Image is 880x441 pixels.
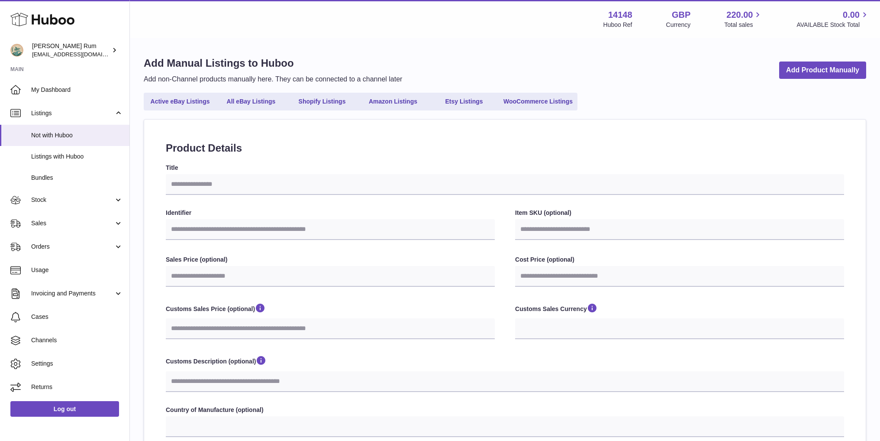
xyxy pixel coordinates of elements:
[31,336,123,344] span: Channels
[779,62,866,79] a: Add Product Manually
[287,94,357,109] a: Shopify Listings
[166,141,844,155] h2: Product Details
[672,9,690,21] strong: GBP
[603,21,632,29] div: Huboo Ref
[796,21,870,29] span: AVAILABLE Stock Total
[724,21,763,29] span: Total sales
[144,75,402,84] p: Add non-Channel products manually here. They can be connected to a channel later
[843,9,860,21] span: 0.00
[726,9,753,21] span: 220.00
[31,289,114,298] span: Invoicing and Payments
[10,401,119,417] a: Log out
[31,109,114,117] span: Listings
[429,94,499,109] a: Etsy Listings
[31,219,114,227] span: Sales
[796,9,870,29] a: 0.00 AVAILABLE Stock Total
[500,94,576,109] a: WooCommerce Listings
[32,51,127,58] span: [EMAIL_ADDRESS][DOMAIN_NAME]
[31,266,123,274] span: Usage
[608,9,632,21] strong: 14148
[515,256,844,264] label: Cost Price (optional)
[144,56,402,70] h1: Add Manual Listings to Huboo
[166,164,844,172] label: Title
[166,209,495,217] label: Identifier
[515,302,844,316] label: Customs Sales Currency
[31,383,123,391] span: Returns
[31,243,114,251] span: Orders
[10,44,23,57] img: mail@bartirum.wales
[31,131,123,139] span: Not with Huboo
[31,196,114,204] span: Stock
[166,256,495,264] label: Sales Price (optional)
[166,406,844,414] label: Country of Manufacture (optional)
[666,21,691,29] div: Currency
[166,355,844,369] label: Customs Description (optional)
[358,94,428,109] a: Amazon Listings
[31,86,123,94] span: My Dashboard
[166,302,495,316] label: Customs Sales Price (optional)
[31,152,123,161] span: Listings with Huboo
[31,174,123,182] span: Bundles
[31,360,123,368] span: Settings
[31,313,123,321] span: Cases
[32,42,110,58] div: [PERSON_NAME] Rum
[145,94,215,109] a: Active eBay Listings
[724,9,763,29] a: 220.00 Total sales
[216,94,286,109] a: All eBay Listings
[515,209,844,217] label: Item SKU (optional)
